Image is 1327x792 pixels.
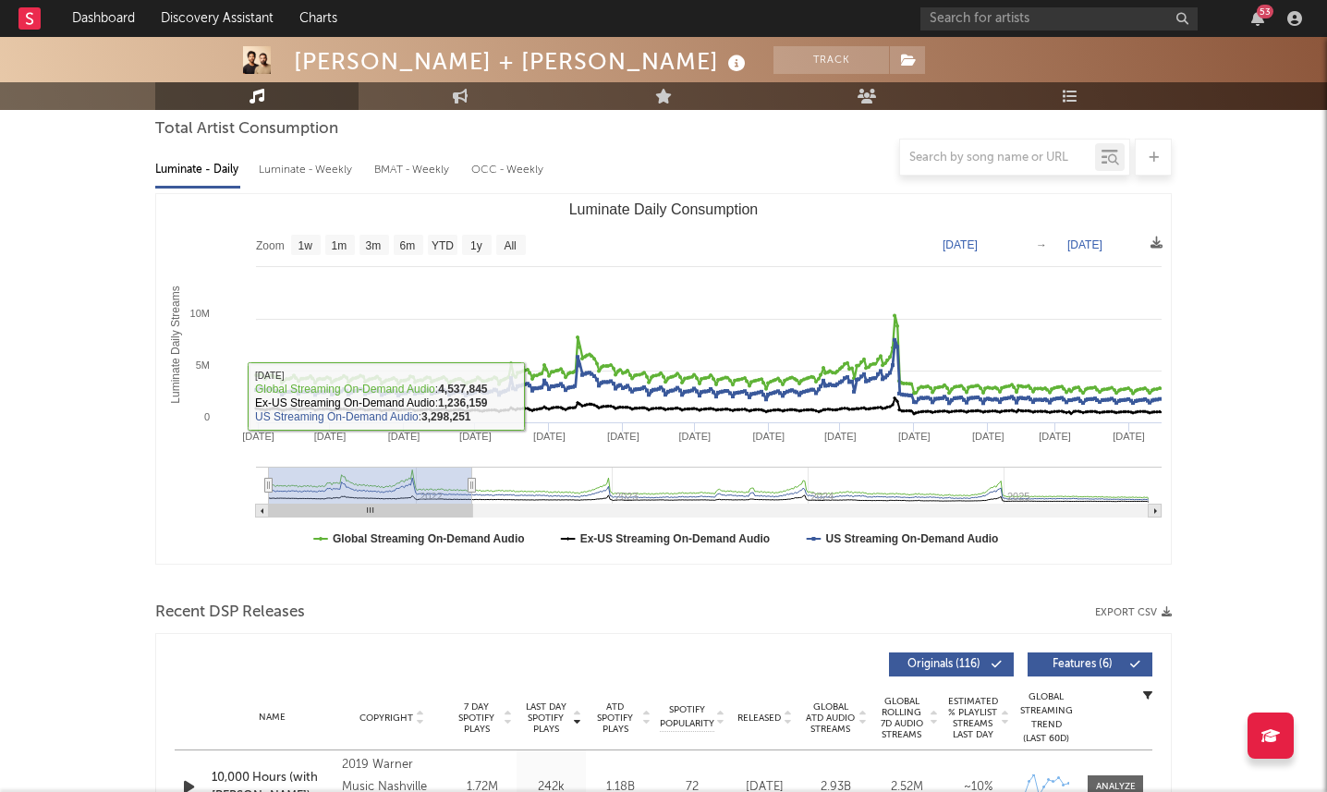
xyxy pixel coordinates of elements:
[947,696,998,740] span: Estimated % Playlist Streams Last Day
[1067,238,1102,251] text: [DATE]
[156,194,1171,564] svg: Luminate Daily Consumption
[824,431,857,442] text: [DATE]
[1028,652,1152,676] button: Features(6)
[825,532,998,545] text: US Streaming On-Demand Audio
[900,151,1095,165] input: Search by song name or URL
[972,431,1004,442] text: [DATE]
[504,239,516,252] text: All
[943,238,978,251] text: [DATE]
[196,359,210,371] text: 5M
[660,703,714,731] span: Spotify Popularity
[298,239,313,252] text: 1w
[470,239,482,252] text: 1y
[366,239,382,252] text: 3m
[155,118,338,140] span: Total Artist Consumption
[1039,431,1071,442] text: [DATE]
[533,431,566,442] text: [DATE]
[169,286,182,403] text: Luminate Daily Streams
[314,431,347,442] text: [DATE]
[753,431,785,442] text: [DATE]
[452,701,501,735] span: 7 Day Spotify Plays
[920,7,1198,30] input: Search for artists
[1095,607,1172,618] button: Export CSV
[212,711,333,725] div: Name
[333,532,525,545] text: Global Streaming On-Demand Audio
[1251,11,1264,26] button: 53
[901,659,986,670] span: Originals ( 116 )
[294,46,750,77] div: [PERSON_NAME] + [PERSON_NAME]
[400,239,416,252] text: 6m
[359,713,413,724] span: Copyright
[889,652,1014,676] button: Originals(116)
[898,431,931,442] text: [DATE]
[521,701,570,735] span: Last Day Spotify Plays
[1036,238,1047,251] text: →
[1018,690,1074,746] div: Global Streaming Trend (Last 60D)
[876,696,927,740] span: Global Rolling 7D Audio Streams
[1113,431,1145,442] text: [DATE]
[607,431,639,442] text: [DATE]
[679,431,712,442] text: [DATE]
[388,431,420,442] text: [DATE]
[773,46,889,74] button: Track
[580,532,771,545] text: Ex-US Streaming On-Demand Audio
[332,239,347,252] text: 1m
[432,239,454,252] text: YTD
[256,239,285,252] text: Zoom
[459,431,492,442] text: [DATE]
[204,411,210,422] text: 0
[190,308,210,319] text: 10M
[737,713,781,724] span: Released
[242,431,274,442] text: [DATE]
[1040,659,1125,670] span: Features ( 6 )
[569,201,759,217] text: Luminate Daily Consumption
[590,701,639,735] span: ATD Spotify Plays
[155,602,305,624] span: Recent DSP Releases
[1257,5,1273,18] div: 53
[805,701,856,735] span: Global ATD Audio Streams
